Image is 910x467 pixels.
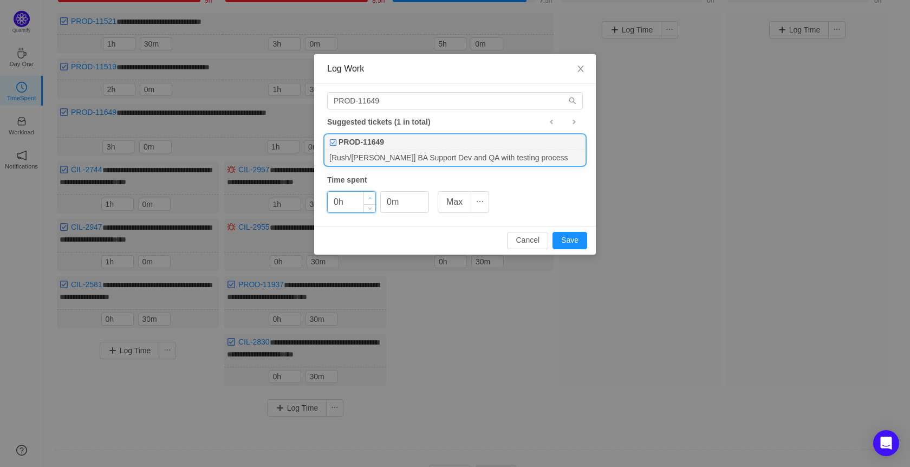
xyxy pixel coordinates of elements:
[552,232,587,249] button: Save
[368,197,372,200] i: icon: up
[327,115,583,129] div: Suggested tickets (1 in total)
[569,97,576,105] i: icon: search
[327,174,583,186] div: Time spent
[339,137,384,148] b: PROD-11649
[364,204,375,212] span: Decrease Value
[576,64,585,73] i: icon: close
[327,63,583,75] div: Log Work
[368,206,372,210] i: icon: down
[325,150,585,165] div: [Rush/[PERSON_NAME]] BA Support Dev and QA with testing process
[438,191,471,213] button: Max
[507,232,548,249] button: Cancel
[471,191,489,213] button: icon: ellipsis
[329,139,337,146] img: 10318
[873,430,899,456] div: Open Intercom Messenger
[565,54,596,85] button: Close
[364,192,375,204] span: Increase Value
[327,92,583,109] input: Search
